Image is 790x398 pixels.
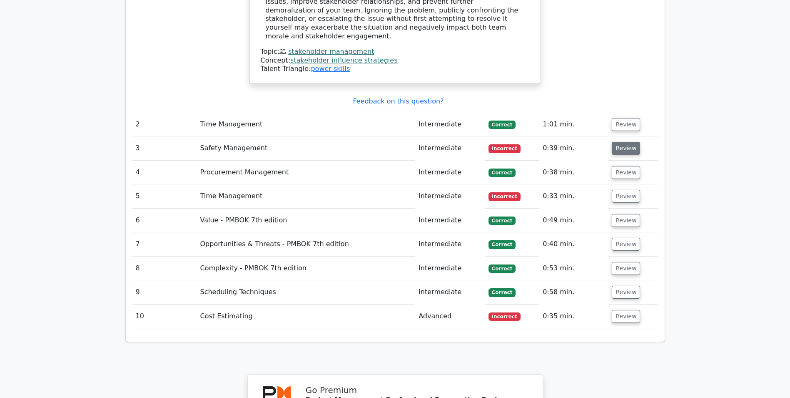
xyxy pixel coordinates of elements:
[197,184,416,208] td: Time Management
[261,48,530,56] div: Topic:
[539,257,608,280] td: 0:53 min.
[415,257,485,280] td: Intermediate
[539,305,608,328] td: 0:35 min.
[539,280,608,304] td: 0:58 min.
[612,118,640,131] button: Review
[415,113,485,136] td: Intermediate
[197,305,416,328] td: Cost Estimating
[612,142,640,155] button: Review
[197,280,416,304] td: Scheduling Techniques
[539,113,608,136] td: 1:01 min.
[197,209,416,232] td: Value - PMBOK 7th edition
[612,166,640,179] button: Review
[132,257,197,280] td: 8
[539,184,608,208] td: 0:33 min.
[415,232,485,256] td: Intermediate
[612,286,640,299] button: Review
[197,136,416,160] td: Safety Management
[288,48,374,55] a: stakeholder management
[132,113,197,136] td: 2
[311,65,350,73] a: power skills
[488,169,516,177] span: Correct
[488,288,516,297] span: Correct
[612,238,640,251] button: Review
[132,161,197,184] td: 4
[197,257,416,280] td: Complexity - PMBOK 7th edition
[539,232,608,256] td: 0:40 min.
[488,144,521,153] span: Incorrect
[539,209,608,232] td: 0:49 min.
[488,192,521,201] span: Incorrect
[353,97,444,105] a: Feedback on this question?
[197,161,416,184] td: Procurement Management
[132,184,197,208] td: 5
[612,214,640,227] button: Review
[488,240,516,249] span: Correct
[261,48,530,73] div: Talent Triangle:
[488,264,516,273] span: Correct
[132,232,197,256] td: 7
[612,310,640,323] button: Review
[261,56,530,65] div: Concept:
[132,305,197,328] td: 10
[612,262,640,275] button: Review
[539,161,608,184] td: 0:38 min.
[415,305,485,328] td: Advanced
[197,232,416,256] td: Opportunities & Threats - PMBOK 7th edition
[415,161,485,184] td: Intermediate
[415,136,485,160] td: Intermediate
[488,121,516,129] span: Correct
[290,56,397,64] a: stakeholder influence strategies
[415,209,485,232] td: Intermediate
[612,190,640,203] button: Review
[132,280,197,304] td: 9
[488,217,516,225] span: Correct
[415,184,485,208] td: Intermediate
[415,280,485,304] td: Intermediate
[197,113,416,136] td: Time Management
[132,136,197,160] td: 3
[539,136,608,160] td: 0:39 min.
[488,312,521,321] span: Incorrect
[132,209,197,232] td: 6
